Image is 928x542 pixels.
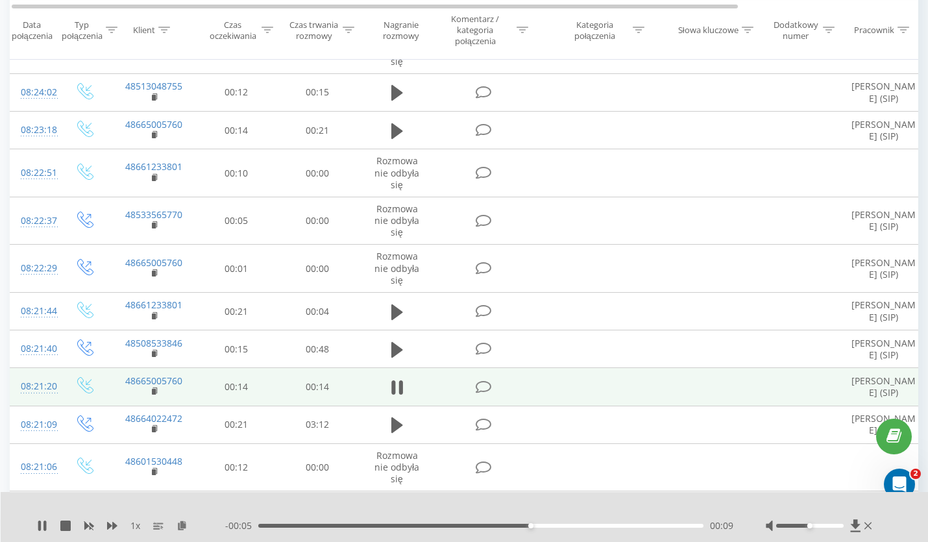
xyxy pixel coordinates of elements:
[196,149,277,197] td: 00:10
[807,523,812,528] div: Accessibility label
[277,149,358,197] td: 00:00
[125,160,182,173] a: 48661233801
[21,256,47,281] div: 08:22:29
[133,25,155,36] div: Klient
[125,299,182,311] a: 48661233801
[854,25,894,36] div: Pracownik
[225,519,258,532] span: - 00:05
[374,250,419,286] span: Rozmowa nie odbyła się
[288,19,339,41] div: Czas trwania rozmowy
[374,31,419,67] span: Rozmowa nie odbyła się
[130,519,140,532] span: 1 x
[374,449,419,485] span: Rozmowa nie odbyła się
[528,523,533,528] div: Accessibility label
[277,197,358,245] td: 00:00
[196,491,277,529] td: 00:14
[710,519,733,532] span: 00:09
[21,336,47,362] div: 08:21:40
[125,208,182,221] a: 48533565770
[8,19,56,41] div: Data połączenia
[196,406,277,443] td: 00:21
[21,117,47,143] div: 08:23:18
[277,406,358,443] td: 03:12
[196,73,277,111] td: 00:12
[125,118,182,130] a: 48665005760
[678,25,739,36] div: Słowa kluczowe
[125,80,182,92] a: 48513048755
[560,19,629,41] div: Kategoria połączenia
[884,469,915,500] iframe: Intercom live chat
[21,160,47,186] div: 08:22:51
[196,330,277,368] td: 00:15
[196,293,277,330] td: 00:21
[125,337,182,349] a: 48508533846
[21,412,47,437] div: 08:21:09
[277,443,358,491] td: 00:00
[21,80,47,105] div: 08:24:02
[62,19,103,41] div: Typ połączenia
[125,412,182,425] a: 48664022472
[369,19,432,41] div: Nagranie rozmowy
[277,491,358,529] td: 00:19
[196,245,277,293] td: 00:01
[207,19,258,41] div: Czas oczekiwania
[374,154,419,190] span: Rozmowa nie odbyła się
[21,374,47,399] div: 08:21:20
[21,208,47,234] div: 08:22:37
[125,375,182,387] a: 48665005760
[277,112,358,149] td: 00:21
[374,203,419,238] span: Rozmowa nie odbyła się
[21,299,47,324] div: 08:21:44
[277,330,358,368] td: 00:48
[277,368,358,406] td: 00:14
[277,73,358,111] td: 00:15
[125,256,182,269] a: 48665005760
[772,19,820,41] div: Dodatkowy numer
[196,443,277,491] td: 00:12
[196,368,277,406] td: 00:14
[277,293,358,330] td: 00:04
[910,469,921,479] span: 2
[196,112,277,149] td: 00:14
[277,245,358,293] td: 00:00
[125,455,182,467] a: 48601530448
[437,14,513,47] div: Komentarz / kategoria połączenia
[196,197,277,245] td: 00:05
[21,454,47,480] div: 08:21:06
